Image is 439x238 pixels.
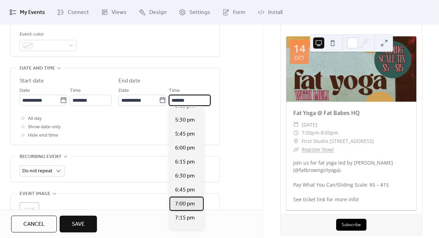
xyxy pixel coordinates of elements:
[20,64,55,73] span: Date and time
[60,216,97,232] button: Save
[336,219,366,231] button: Subscribe
[175,158,195,166] span: 6:15 pm
[149,8,167,17] span: Design
[70,87,81,95] span: Time
[169,87,180,95] span: Time
[233,8,245,17] span: Form
[20,30,75,39] div: Event color
[22,166,52,176] span: Do not repeat
[20,77,44,85] div: Start date
[175,200,195,208] span: 7:00 pm
[294,43,305,54] div: 14
[72,220,85,229] span: Save
[4,3,50,22] a: My Events
[175,228,195,236] span: 7:30 pm
[175,172,195,180] span: 6:30 pm
[294,55,304,60] div: Oct
[293,137,299,145] div: ​
[175,130,195,138] span: 5:45 pm
[119,87,129,95] span: Date
[174,3,215,22] a: Settings
[23,220,45,229] span: Cancel
[175,116,195,124] span: 5:30 pm
[286,159,416,203] div: Join us for fat yoga led by [PERSON_NAME] (@fatbrowngirlyoga). Pay What You Can/Sliding Scale: $5...
[28,123,61,131] span: Show date only
[293,129,299,137] div: ​
[302,129,319,137] span: 7:00pm
[20,190,51,198] span: Event image
[52,3,94,22] a: Connect
[20,153,62,161] span: Recurring event
[293,145,299,154] div: ​
[321,129,338,137] span: 8:00pm
[175,186,195,194] span: 6:45 pm
[68,8,89,17] span: Connect
[20,87,30,95] span: Date
[134,3,172,22] a: Design
[319,129,321,137] span: -
[112,8,127,17] span: Views
[28,131,58,140] span: Hide end time
[302,121,317,129] span: [DATE]
[28,115,42,123] span: All day
[293,109,360,117] a: Fat Yoga @ Fat Babes HQ
[293,121,299,129] div: ​
[96,3,132,22] a: Views
[175,144,195,152] span: 6:00 pm
[175,214,195,222] span: 7:15 pm
[217,3,251,22] a: Form
[302,146,334,153] a: Register Now!
[20,202,39,222] div: ;
[119,77,141,85] div: End date
[189,8,210,17] span: Settings
[302,137,374,145] span: First Studio [STREET_ADDRESS]
[11,216,57,232] button: Cancel
[268,8,282,17] span: Install
[252,3,288,22] a: Install
[20,8,45,17] span: My Events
